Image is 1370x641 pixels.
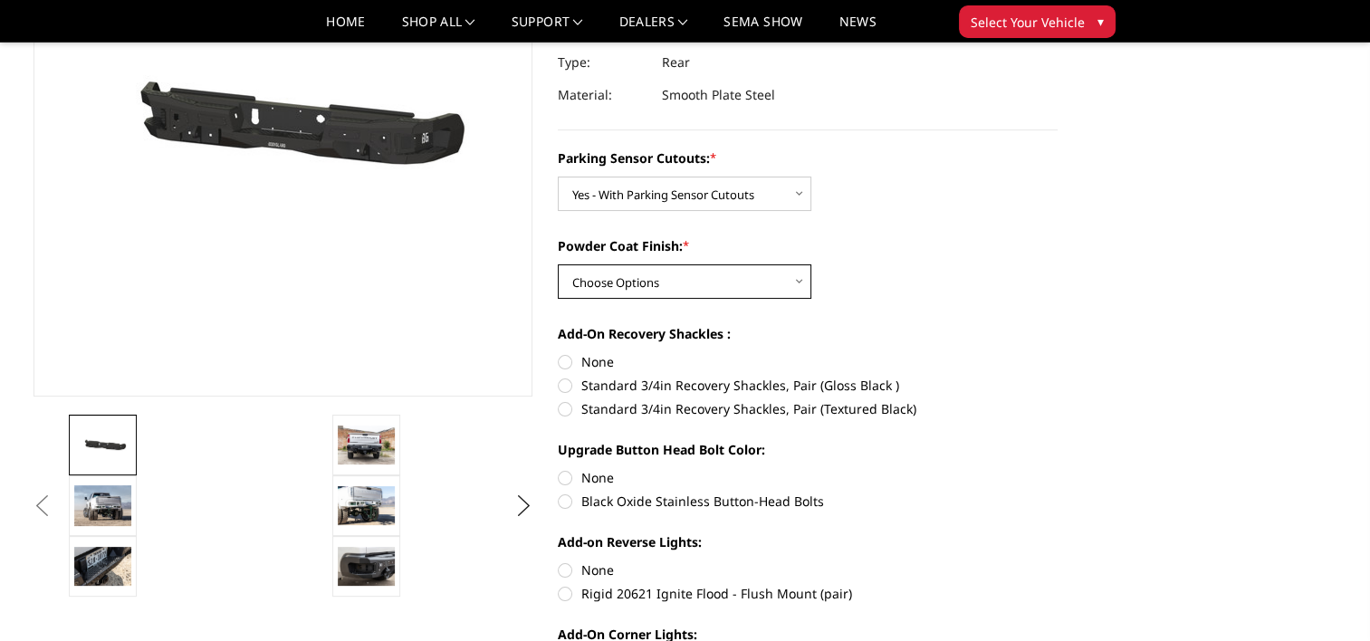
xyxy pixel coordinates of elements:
[326,15,365,42] a: Home
[619,15,688,42] a: Dealers
[74,432,131,459] img: 2020-2025 Chevrolet / GMC 2500-3500 - Freedom Series - Rear Bumper
[338,426,395,464] img: 2020-2025 Chevrolet / GMC 2500-3500 - Freedom Series - Rear Bumper
[723,15,802,42] a: SEMA Show
[1097,12,1104,31] span: ▾
[838,15,876,42] a: News
[558,46,648,79] dt: Type:
[558,148,1058,167] label: Parking Sensor Cutouts:
[402,15,475,42] a: shop all
[338,486,395,524] img: 2020-2025 Chevrolet / GMC 2500-3500 - Freedom Series - Rear Bumper
[558,532,1058,551] label: Add-on Reverse Lights:
[29,493,56,520] button: Previous
[510,493,537,520] button: Next
[558,79,648,111] dt: Material:
[74,485,131,525] img: 2020-2025 Chevrolet / GMC 2500-3500 - Freedom Series - Rear Bumper
[558,324,1058,343] label: Add-On Recovery Shackles :
[971,13,1085,32] span: Select Your Vehicle
[558,560,1058,579] label: None
[558,584,1058,603] label: Rigid 20621 Ignite Flood - Flush Mount (pair)
[662,79,775,111] dd: Smooth Plate Steel
[558,352,1058,371] label: None
[558,399,1058,418] label: Standard 3/4in Recovery Shackles, Pair (Textured Black)
[558,236,1058,255] label: Powder Coat Finish:
[558,468,1058,487] label: None
[74,547,131,585] img: 2020-2025 Chevrolet / GMC 2500-3500 - Freedom Series - Rear Bumper
[338,547,395,585] img: 2020-2025 Chevrolet / GMC 2500-3500 - Freedom Series - Rear Bumper
[558,376,1058,395] label: Standard 3/4in Recovery Shackles, Pair (Gloss Black )
[558,492,1058,511] label: Black Oxide Stainless Button-Head Bolts
[512,15,583,42] a: Support
[662,46,690,79] dd: Rear
[558,440,1058,459] label: Upgrade Button Head Bolt Color:
[959,5,1116,38] button: Select Your Vehicle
